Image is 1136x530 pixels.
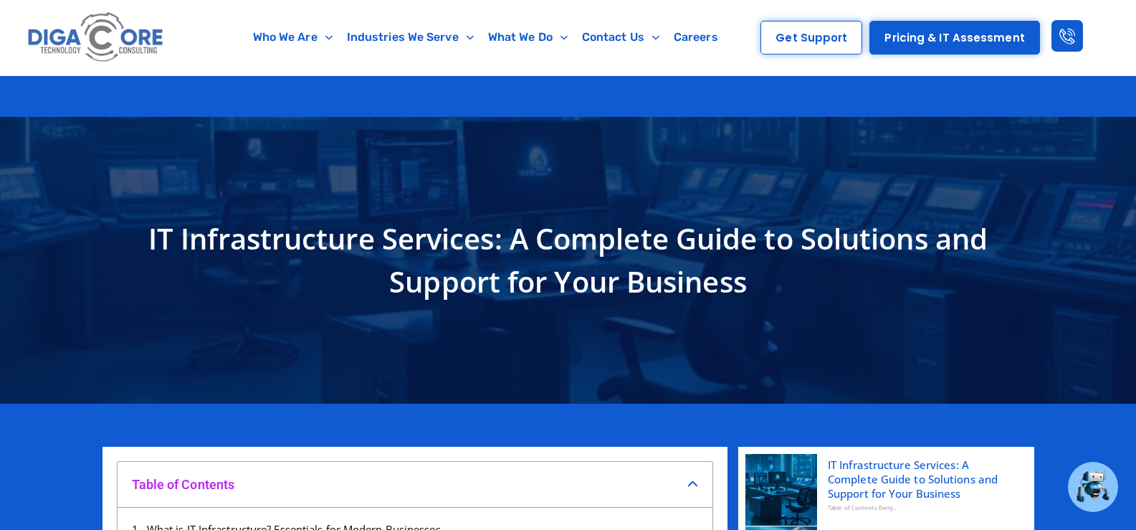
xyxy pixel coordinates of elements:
a: Who We Are [246,21,340,54]
h4: Table of Contents [132,476,687,493]
div: Close table of contents [687,479,698,490]
img: IT Infrastructure Services [745,454,817,526]
a: IT Infrastructure Services: A Complete Guide to Solutions and Support for Your Business [828,458,1016,501]
a: Contact Us [575,21,667,54]
img: Digacore logo 1 [24,7,168,68]
h1: IT Infrastructure Services: A Complete Guide to Solutions and Support for Your Business [110,217,1027,303]
span: Pricing & IT Assessment [884,32,1024,43]
a: Get Support [760,21,862,55]
a: Pricing & IT Assessment [869,21,1039,55]
a: What We Do [481,21,575,54]
a: Careers [667,21,725,54]
div: Table of Contents Every... [828,501,1016,515]
span: Get Support [775,32,847,43]
a: Industries We Serve [340,21,481,54]
nav: Menu [227,21,744,54]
